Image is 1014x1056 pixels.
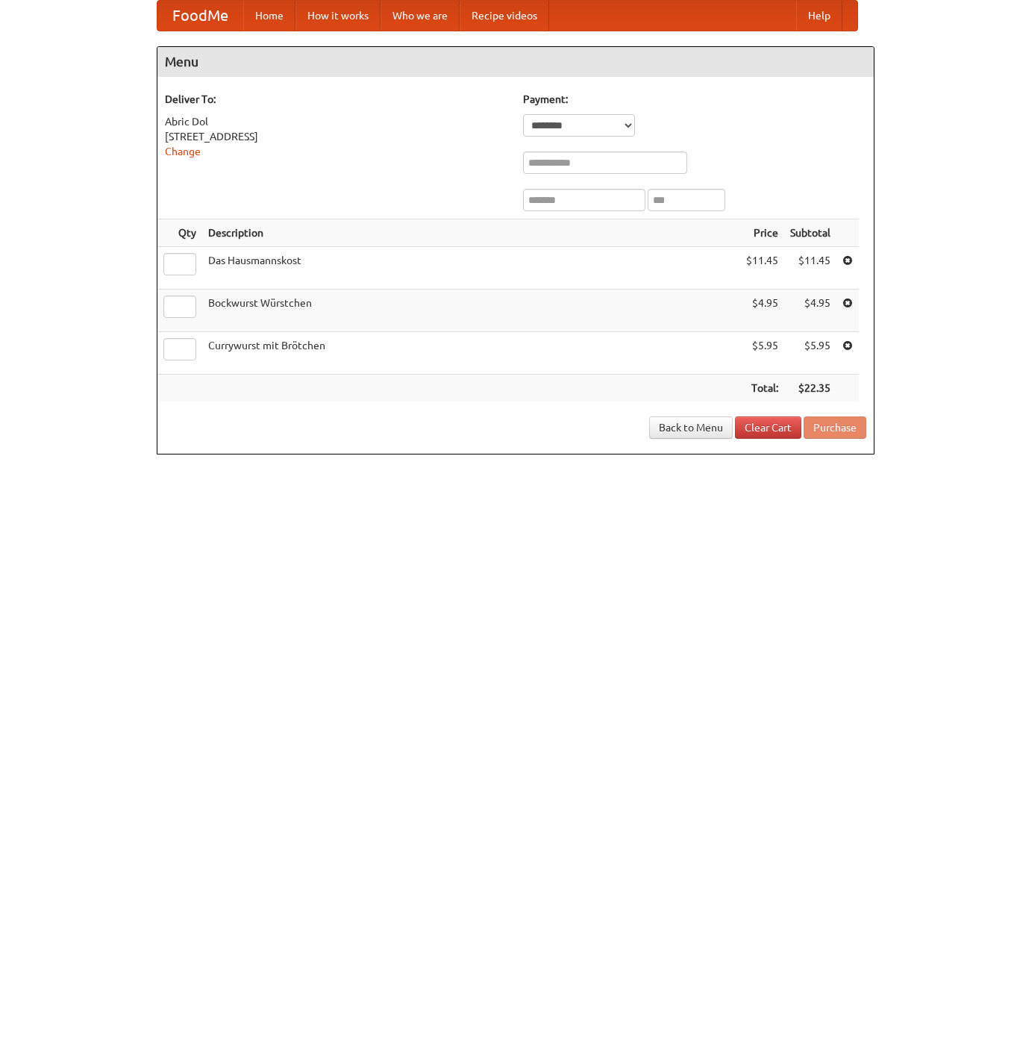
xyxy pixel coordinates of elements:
[796,1,842,31] a: Help
[157,219,202,247] th: Qty
[460,1,549,31] a: Recipe videos
[165,92,508,107] h5: Deliver To:
[157,1,243,31] a: FoodMe
[740,219,784,247] th: Price
[784,219,836,247] th: Subtotal
[243,1,295,31] a: Home
[165,129,508,144] div: [STREET_ADDRESS]
[523,92,866,107] h5: Payment:
[740,375,784,402] th: Total:
[804,416,866,439] button: Purchase
[202,332,740,375] td: Currywurst mit Brötchen
[202,247,740,290] td: Das Hausmannskost
[784,247,836,290] td: $11.45
[740,247,784,290] td: $11.45
[165,114,508,129] div: Abric Dol
[784,332,836,375] td: $5.95
[157,47,874,77] h4: Menu
[784,290,836,332] td: $4.95
[784,375,836,402] th: $22.35
[202,290,740,332] td: Bockwurst Würstchen
[381,1,460,31] a: Who we are
[202,219,740,247] th: Description
[649,416,733,439] a: Back to Menu
[740,290,784,332] td: $4.95
[165,146,201,157] a: Change
[295,1,381,31] a: How it works
[740,332,784,375] td: $5.95
[735,416,801,439] a: Clear Cart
